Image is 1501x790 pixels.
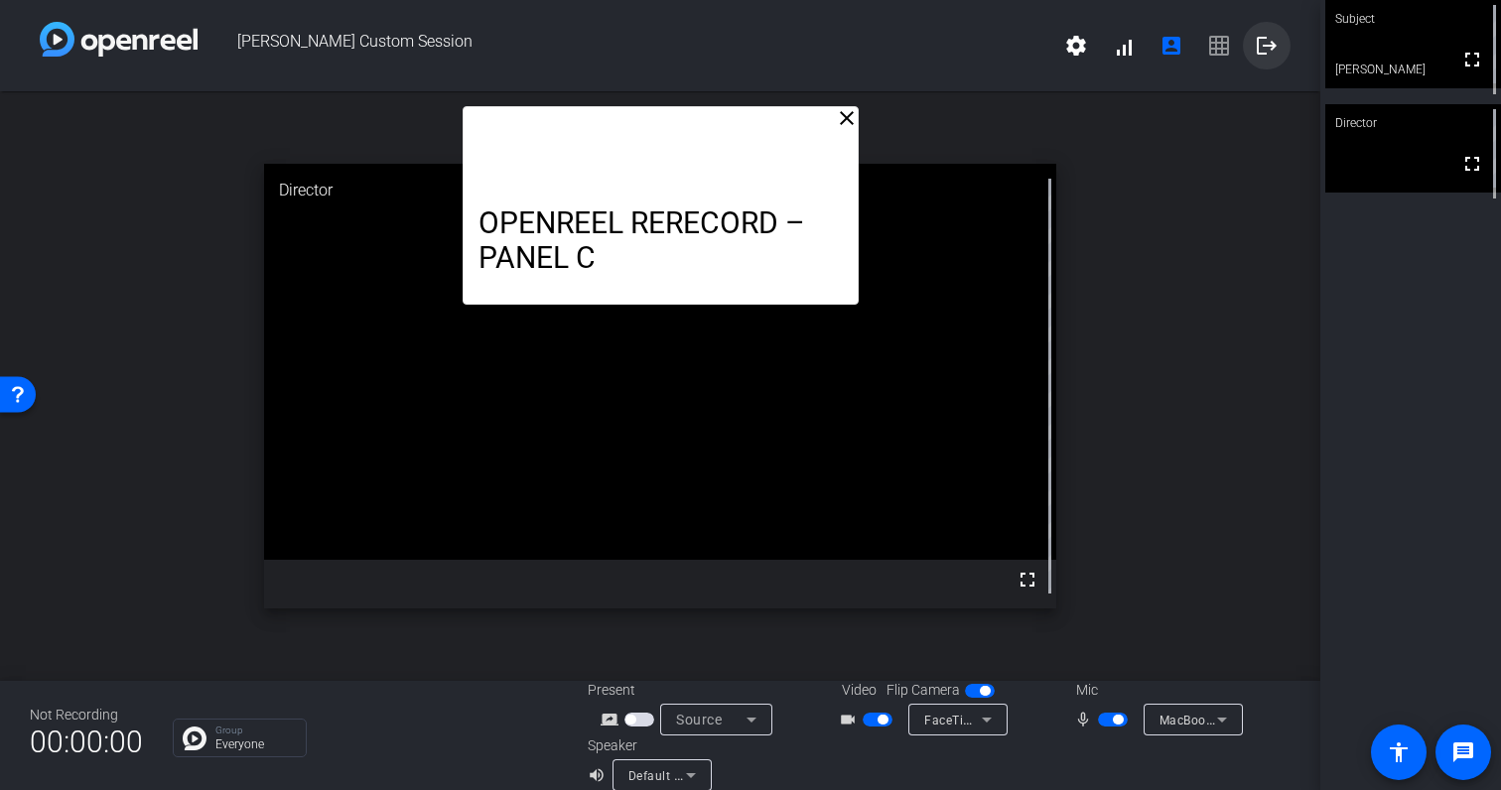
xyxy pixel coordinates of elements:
[1064,34,1088,58] mat-icon: settings
[628,767,868,783] span: Default - MacBook Pro Speakers (Built-in)
[588,680,786,701] div: Present
[264,164,1056,217] div: Director
[215,725,296,735] p: Group
[478,205,843,275] p: OPENREEL RERECORD – PANEL C
[1160,34,1183,58] mat-icon: account_box
[588,735,707,756] div: Speaker
[588,763,612,787] mat-icon: volume_up
[887,680,960,701] span: Flip Camera
[40,22,198,57] img: white-gradient.svg
[1056,680,1255,701] div: Mic
[1160,712,1362,727] span: MacBook Pro Microphone (Built-in)
[1460,152,1484,176] mat-icon: fullscreen
[1387,740,1411,764] mat-icon: accessibility
[1074,708,1098,731] mat-icon: mic_none
[215,738,296,750] p: Everyone
[1325,104,1501,142] div: Director
[924,712,1128,727] span: FaceTime HD Camera (2C0E:82E3)
[1255,34,1279,58] mat-icon: logout
[676,712,722,727] span: Source
[835,106,859,130] mat-icon: close
[183,726,206,750] img: Chat Icon
[30,718,143,766] span: 00:00:00
[601,708,624,731] mat-icon: screen_share_outline
[1100,22,1148,69] button: signal_cellular_alt
[1016,568,1039,592] mat-icon: fullscreen
[198,22,1052,69] span: [PERSON_NAME] Custom Session
[1460,48,1484,71] mat-icon: fullscreen
[842,680,877,701] span: Video
[1451,740,1475,764] mat-icon: message
[30,705,143,725] div: Not Recording
[839,708,863,731] mat-icon: videocam_outline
